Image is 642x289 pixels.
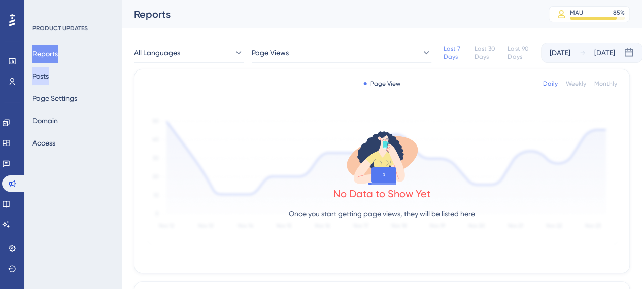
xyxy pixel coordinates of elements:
div: Last 7 Days [444,45,466,61]
p: Once you start getting page views, they will be listed here [289,208,475,220]
div: Last 90 Days [508,45,533,61]
button: Page Settings [32,89,77,107]
button: Access [32,134,55,152]
button: Reports [32,45,58,63]
button: All Languages [134,43,244,63]
button: Page Views [252,43,431,63]
div: Page View [363,80,400,88]
div: MAU [570,9,583,17]
div: [DATE] [594,47,615,59]
div: 85 % [613,9,625,17]
div: Reports [134,7,523,21]
div: [DATE] [550,47,570,59]
div: Last 30 Days [474,45,499,61]
div: No Data to Show Yet [333,187,431,201]
button: Posts [32,67,49,85]
button: Domain [32,112,58,130]
span: All Languages [134,47,180,59]
div: Weekly [566,80,586,88]
div: Daily [543,80,558,88]
span: Page Views [252,47,289,59]
div: PRODUCT UPDATES [32,24,88,32]
div: Monthly [594,80,617,88]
